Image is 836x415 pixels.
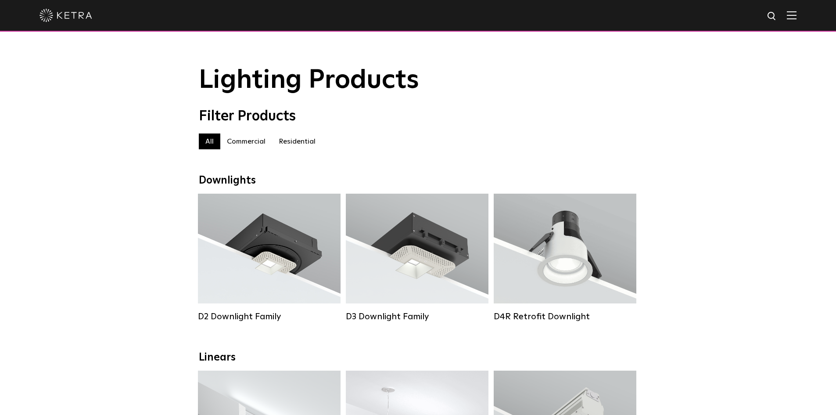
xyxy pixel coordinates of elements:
[346,194,488,322] a: D3 Downlight Family Lumen Output:700 / 900 / 1100Colors:White / Black / Silver / Bronze / Paintab...
[494,194,636,322] a: D4R Retrofit Downlight Lumen Output:800Colors:White / BlackBeam Angles:15° / 25° / 40° / 60°Watta...
[198,194,341,322] a: D2 Downlight Family Lumen Output:1200Colors:White / Black / Gloss Black / Silver / Bronze / Silve...
[198,311,341,322] div: D2 Downlight Family
[272,134,322,149] label: Residential
[494,311,636,322] div: D4R Retrofit Downlight
[199,174,638,187] div: Downlights
[346,311,488,322] div: D3 Downlight Family
[220,134,272,149] label: Commercial
[199,108,638,125] div: Filter Products
[199,67,419,94] span: Lighting Products
[787,11,797,19] img: Hamburger%20Nav.svg
[39,9,92,22] img: ketra-logo-2019-white
[199,134,220,149] label: All
[767,11,778,22] img: search icon
[199,351,638,364] div: Linears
